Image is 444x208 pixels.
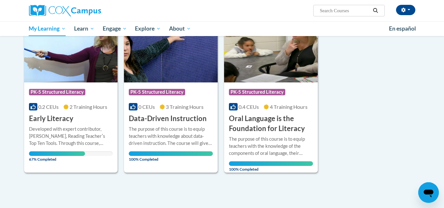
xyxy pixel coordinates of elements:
span: 67% Completed [29,151,85,162]
span: En español [389,25,416,32]
span: 100% Completed [229,161,313,172]
h3: Oral Language is the Foundation for Literacy [229,114,313,134]
div: Your progress [29,151,85,156]
span: Learn [74,25,94,33]
a: Explore [131,21,165,36]
img: Cox Campus [29,5,101,16]
a: Course LogoPK-5 Structured Literacy0.2 CEUs2 Training Hours Early LiteracyDeveloped with expert c... [24,17,118,173]
iframe: Button to launch messaging window [418,182,439,203]
h3: Data-Driven Instruction [129,114,207,124]
div: Your progress [229,161,313,166]
img: Course Logo [24,17,118,82]
button: Search [371,7,380,14]
a: Engage [99,21,131,36]
a: Cox Campus [29,5,151,16]
span: PK-5 Structured Literacy [129,89,185,95]
span: 100% Completed [129,151,213,162]
button: Account Settings [396,5,415,15]
span: My Learning [29,25,66,33]
span: PK-5 Structured Literacy [229,89,285,95]
div: The purpose of this course is to equip teachers with the knowledge of the components of oral lang... [229,136,313,157]
span: Explore [135,25,161,33]
div: Developed with expert contributor, [PERSON_NAME], Reading Teacherʹs Top Ten Tools. Through this c... [29,126,113,147]
h3: Early Literacy [29,114,73,124]
span: 4 Training Hours [270,104,307,110]
span: PK-5 Structured Literacy [29,89,85,95]
a: En español [385,22,420,35]
a: Learn [70,21,99,36]
img: Course Logo [124,17,218,82]
a: Course LogoPK-5 Structured Literacy0.4 CEUs4 Training Hours Oral Language is the Foundation for L... [224,17,318,173]
div: Your progress [129,151,213,156]
a: Course LogoPK-5 Structured Literacy0 CEUs3 Training Hours Data-Driven InstructionThe purpose of t... [124,17,218,173]
div: The purpose of this course is to equip teachers with knowledge about data-driven instruction. The... [129,126,213,147]
span: 3 Training Hours [166,104,203,110]
a: My Learning [25,21,70,36]
a: About [165,21,195,36]
span: 0 CEUs [138,104,155,110]
span: 0.4 CEUs [239,104,259,110]
div: Main menu [19,21,425,36]
img: Course Logo [224,17,318,82]
span: About [169,25,191,33]
span: Engage [103,25,127,33]
span: 2 Training Hours [70,104,107,110]
input: Search Courses [319,7,371,14]
span: 0.2 CEUs [38,104,59,110]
